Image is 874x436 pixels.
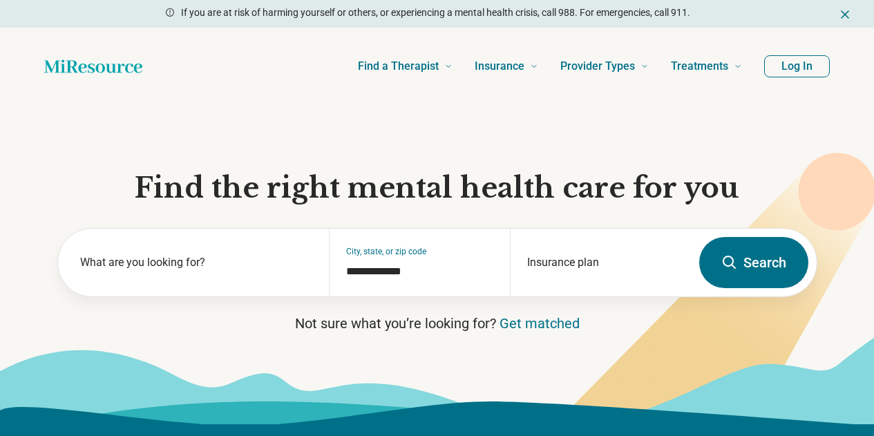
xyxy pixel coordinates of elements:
span: Insurance [475,57,524,76]
a: Home page [44,53,142,80]
button: Search [699,237,808,288]
span: Find a Therapist [358,57,439,76]
a: Get matched [500,315,580,332]
a: Insurance [475,39,538,94]
a: Find a Therapist [358,39,453,94]
span: Provider Types [560,57,635,76]
button: Log In [764,55,830,77]
label: What are you looking for? [80,254,313,271]
h1: Find the right mental health care for you [57,170,817,206]
p: If you are at risk of harming yourself or others, or experiencing a mental health crisis, call 98... [181,6,690,20]
span: Treatments [671,57,728,76]
button: Dismiss [838,6,852,22]
a: Provider Types [560,39,649,94]
a: Treatments [671,39,742,94]
p: Not sure what you’re looking for? [57,314,817,333]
